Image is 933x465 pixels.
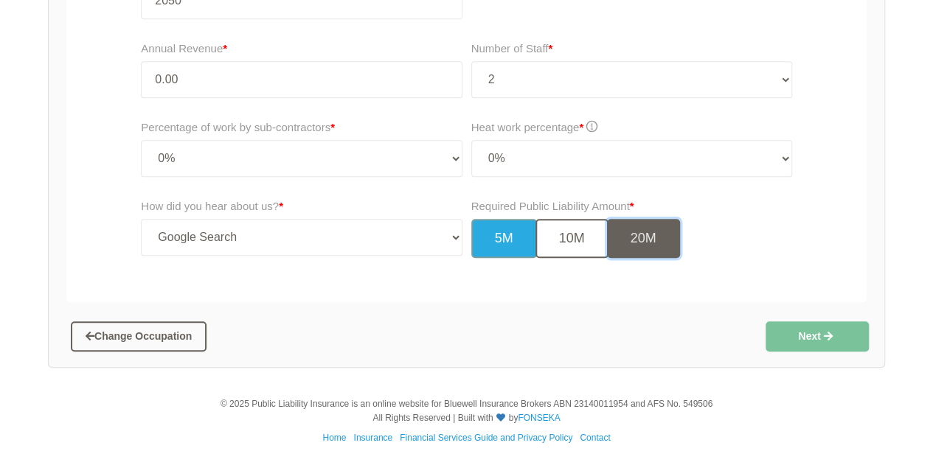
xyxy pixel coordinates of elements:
label: Required Public Liability Amount [471,197,634,215]
a: Contact [580,433,610,443]
label: Percentage of work by sub-contractors [141,119,335,136]
input: Annual Revenue [141,61,462,98]
a: Insurance [353,433,392,443]
button: 20M [607,219,680,258]
button: 5M [471,219,537,258]
button: Next [766,321,869,351]
button: 10M [535,219,608,258]
label: How did you hear about us? [141,197,283,215]
label: Heat work percentage [471,119,598,136]
a: Home [322,433,346,443]
label: Annual Revenue [141,40,227,57]
label: Number of Staff [471,40,553,57]
button: Change Occupation [71,321,207,351]
a: FONSEKA [518,413,560,423]
a: Financial Services Guide and Privacy Policy [400,433,572,443]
